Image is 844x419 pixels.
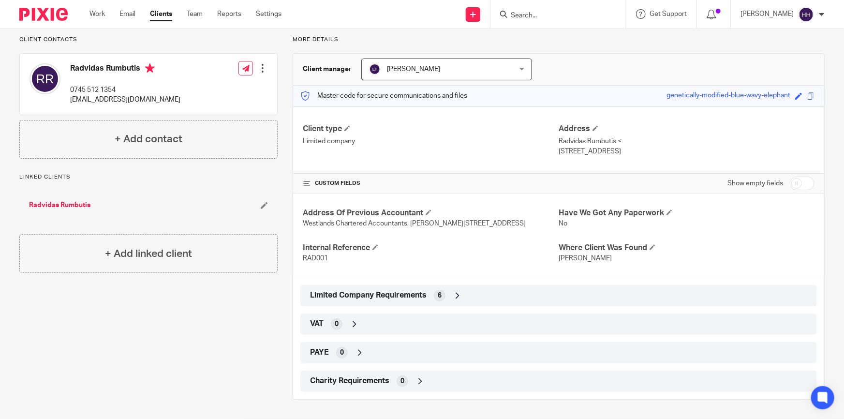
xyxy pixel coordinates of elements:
[310,376,389,386] span: Charity Requirements
[740,9,794,19] p: [PERSON_NAME]
[303,64,352,74] h3: Client manager
[150,9,172,19] a: Clients
[727,179,783,188] label: Show empty fields
[303,255,328,262] span: RAD001
[30,63,60,94] img: svg%3E
[293,36,825,44] p: More details
[303,136,559,146] p: Limited company
[187,9,203,19] a: Team
[335,319,339,329] span: 0
[310,347,329,358] span: PAYE
[145,63,155,73] i: Primary
[300,91,467,101] p: Master code for secure communications and files
[70,95,180,105] p: [EMAIL_ADDRESS][DOMAIN_NAME]
[29,200,90,210] a: Radvidas Rumbutis
[387,66,440,73] span: [PERSON_NAME]
[438,291,442,300] span: 6
[303,243,559,253] h4: Internal Reference
[559,255,612,262] span: [PERSON_NAME]
[19,36,278,44] p: Client contacts
[105,246,192,261] h4: + Add linked client
[559,243,814,253] h4: Where Client Was Found
[217,9,241,19] a: Reports
[559,136,814,146] p: Radvidas Rumbutis <
[650,11,687,17] span: Get Support
[559,147,814,156] p: [STREET_ADDRESS]
[400,376,404,386] span: 0
[303,180,559,187] h4: CUSTOM FIELDS
[310,290,427,300] span: Limited Company Requirements
[799,7,814,22] img: svg%3E
[119,9,135,19] a: Email
[303,124,559,134] h4: Client type
[19,8,68,21] img: Pixie
[303,208,559,218] h4: Address Of Previous Accountant
[310,319,324,329] span: VAT
[559,220,567,227] span: No
[256,9,281,19] a: Settings
[510,12,597,20] input: Search
[70,85,180,95] p: 0745 512 1354
[115,132,182,147] h4: + Add contact
[559,208,814,218] h4: Have We Got Any Paperwork
[89,9,105,19] a: Work
[369,63,381,75] img: svg%3E
[340,348,344,358] span: 0
[303,220,526,227] span: Westlands Chartered Accountants, [PERSON_NAME][STREET_ADDRESS]
[666,90,790,102] div: genetically-modified-blue-wavy-elephant
[70,63,180,75] h4: Radvidas Rumbutis
[19,173,278,181] p: Linked clients
[559,124,814,134] h4: Address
